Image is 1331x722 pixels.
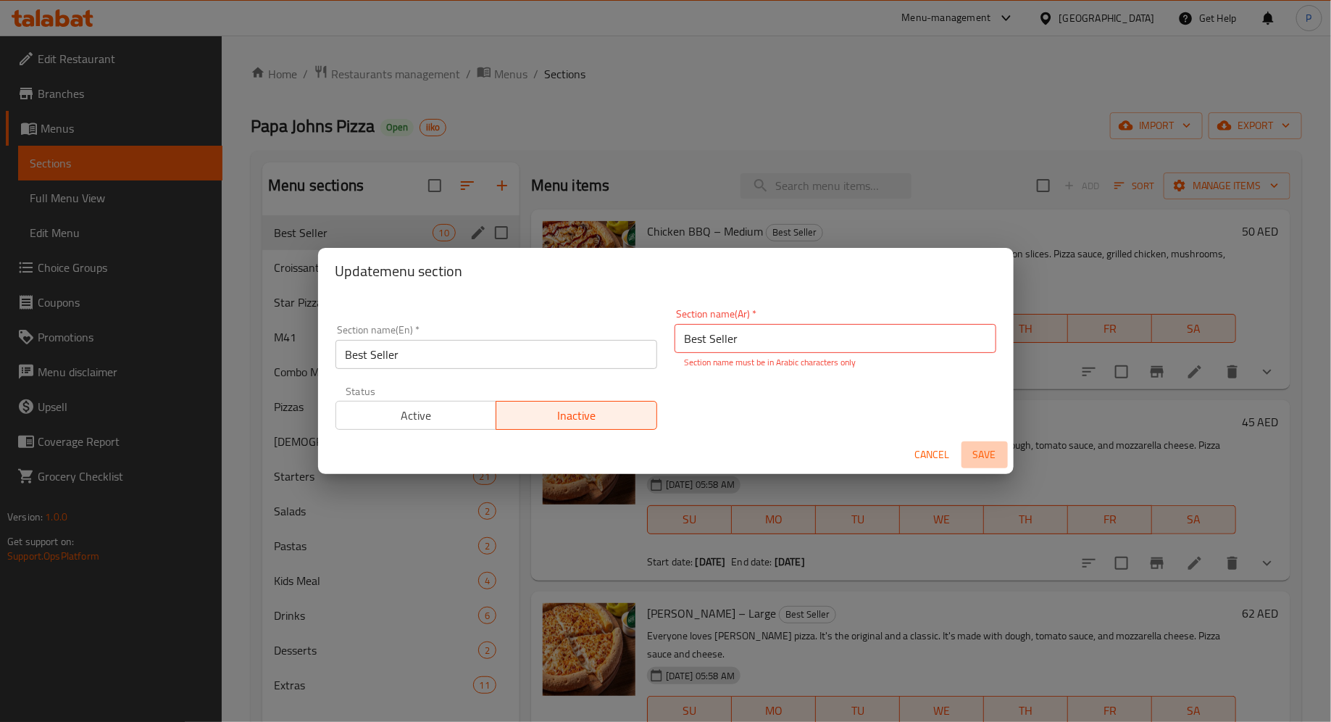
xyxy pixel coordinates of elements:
[502,405,651,426] span: Inactive
[685,356,986,369] p: Section name must be in Arabic characters only
[675,324,996,353] input: Please enter section name(ar)
[335,340,657,369] input: Please enter section name(en)
[961,441,1008,468] button: Save
[496,401,657,430] button: Inactive
[967,446,1002,464] span: Save
[335,260,996,283] h2: Update menu section
[915,446,950,464] span: Cancel
[909,441,956,468] button: Cancel
[342,405,491,426] span: Active
[335,401,497,430] button: Active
